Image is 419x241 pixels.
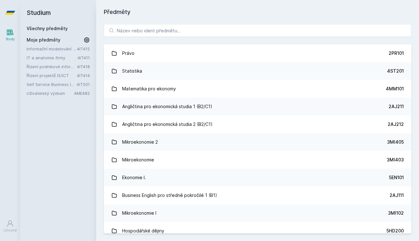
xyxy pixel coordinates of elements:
div: 3MI405 [387,139,404,145]
a: 4IT411 [78,55,90,60]
a: Hospodářské dějiny 5HD200 [104,222,411,240]
h1: Předměty [104,8,411,16]
div: 2AJ212 [388,121,404,127]
span: Moje předměty [27,37,60,43]
a: 4IT415 [77,46,90,51]
div: Právo [122,47,134,60]
a: Řízení podnikové informatiky [27,63,77,70]
div: 4MM101 [386,86,404,92]
a: 4IT501 [77,82,90,87]
div: Ekonomie I. [122,171,146,184]
div: 4ST201 [387,68,404,74]
a: Angličtina pro ekonomická studia 1 (B2/C1) 2AJ211 [104,98,411,115]
a: Ekonomie I. 5EN101 [104,169,411,186]
div: 3MI403 [387,157,404,163]
div: Statistika [122,65,142,77]
input: Název nebo ident předmětu… [104,24,411,37]
div: 2AJ211 [389,103,404,110]
div: Matematika pro ekonomy [122,82,176,95]
div: Angličtina pro ekonomická studia 2 (B2/C1) [122,118,213,131]
div: Business English pro středně pokročilé 1 (B1) [122,189,217,202]
div: Mikroekonomie [122,153,154,166]
a: 4IT414 [77,73,90,78]
div: 3MI102 [388,210,404,216]
a: Uživatelský výzkum [27,90,74,96]
div: Study [6,37,15,42]
div: 5EN101 [389,174,404,181]
a: Mikroekonomie I 3MI102 [104,204,411,222]
div: 5HD200 [386,228,404,234]
a: Statistika 4ST201 [104,62,411,80]
div: Angličtina pro ekonomická studia 1 (B2/C1) [122,100,212,113]
a: Study [1,25,19,45]
div: 2AJ111 [390,192,404,199]
div: 2PR101 [389,50,404,56]
a: IT a anatomie firmy [27,55,78,61]
a: Self Service Business Intelligence [27,81,77,88]
a: 4ME482 [74,91,90,96]
a: Řízení projektů IS/ICT [27,72,77,79]
a: Angličtina pro ekonomická studia 2 (B2/C1) 2AJ212 [104,115,411,133]
div: Mikroekonomie 2 [122,136,158,148]
a: 4IT418 [77,64,90,69]
div: Mikroekonomie I [122,207,156,219]
a: Mikroekonomie 3MI403 [104,151,411,169]
a: Právo 2PR101 [104,44,411,62]
a: Všechny předměty [27,26,68,31]
a: Informační modelování organizací [27,46,77,52]
a: Matematika pro ekonomy 4MM101 [104,80,411,98]
a: Business English pro středně pokročilé 1 (B1) 2AJ111 [104,186,411,204]
div: Hospodářské dějiny [122,225,164,237]
div: Uživatel [3,228,17,233]
a: Uživatel [1,217,19,236]
a: Mikroekonomie 2 3MI405 [104,133,411,151]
